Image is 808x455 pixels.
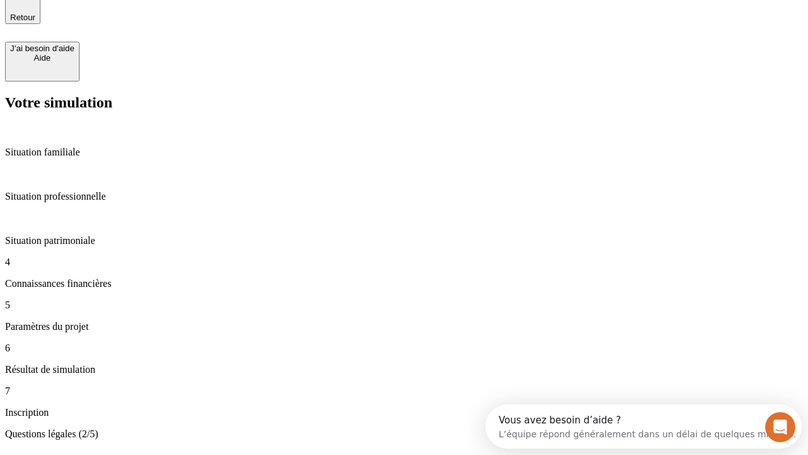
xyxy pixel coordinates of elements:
p: 4 [5,257,803,268]
p: Situation familiale [5,147,803,158]
p: Paramètres du projet [5,321,803,332]
h2: Votre simulation [5,94,803,111]
p: Questions légales (2/5) [5,428,803,440]
span: Retour [10,13,35,22]
p: Situation patrimoniale [5,235,803,246]
p: 5 [5,300,803,311]
p: 6 [5,343,803,354]
div: Vous avez besoin d’aide ? [13,11,311,21]
div: L’équipe répond généralement dans un délai de quelques minutes. [13,21,311,34]
p: Résultat de simulation [5,364,803,375]
button: J’ai besoin d'aideAide [5,42,80,82]
div: Ouvrir le Messenger Intercom [5,5,348,40]
p: Inscription [5,407,803,418]
p: Connaissances financières [5,278,803,289]
p: 7 [5,385,803,397]
div: Aide [10,53,74,63]
div: J’ai besoin d'aide [10,44,74,53]
p: Situation professionnelle [5,191,803,202]
iframe: Intercom live chat discovery launcher [485,404,802,449]
iframe: Intercom live chat [765,412,795,442]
